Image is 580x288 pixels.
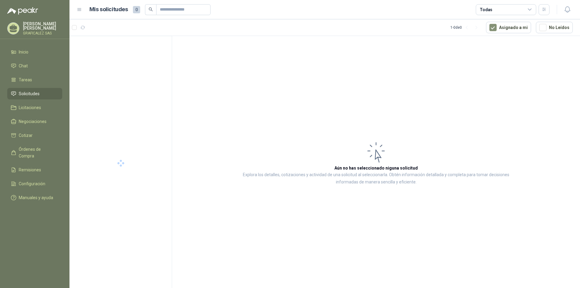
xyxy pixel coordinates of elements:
[19,49,28,55] span: Inicio
[19,104,41,111] span: Licitaciones
[7,46,62,58] a: Inicio
[536,22,573,33] button: No Leídos
[19,132,33,139] span: Cotizar
[480,6,492,13] div: Todas
[23,31,62,35] p: GRAFICALEZ SAS
[19,167,41,173] span: Remisiones
[149,7,153,11] span: search
[7,178,62,189] a: Configuración
[19,76,32,83] span: Tareas
[334,165,418,171] h3: Aún no has seleccionado niguna solicitud
[7,144,62,162] a: Órdenes de Compra
[7,74,62,86] a: Tareas
[19,180,45,187] span: Configuración
[7,116,62,127] a: Negociaciones
[19,146,56,159] span: Órdenes de Compra
[7,164,62,176] a: Remisiones
[133,6,140,13] span: 0
[7,60,62,72] a: Chat
[233,171,520,186] p: Explora los detalles, cotizaciones y actividad de una solicitud al seleccionarla. Obtén informaci...
[7,102,62,113] a: Licitaciones
[19,194,53,201] span: Manuales y ayuda
[486,22,531,33] button: Asignado a mi
[89,5,128,14] h1: Mis solicitudes
[7,7,38,15] img: Logo peakr
[19,118,47,125] span: Negociaciones
[7,130,62,141] a: Cotizar
[19,63,28,69] span: Chat
[7,88,62,99] a: Solicitudes
[7,192,62,203] a: Manuales y ayuda
[19,90,40,97] span: Solicitudes
[23,22,62,30] p: [PERSON_NAME] [PERSON_NAME]
[450,23,481,32] div: 1 - 0 de 0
